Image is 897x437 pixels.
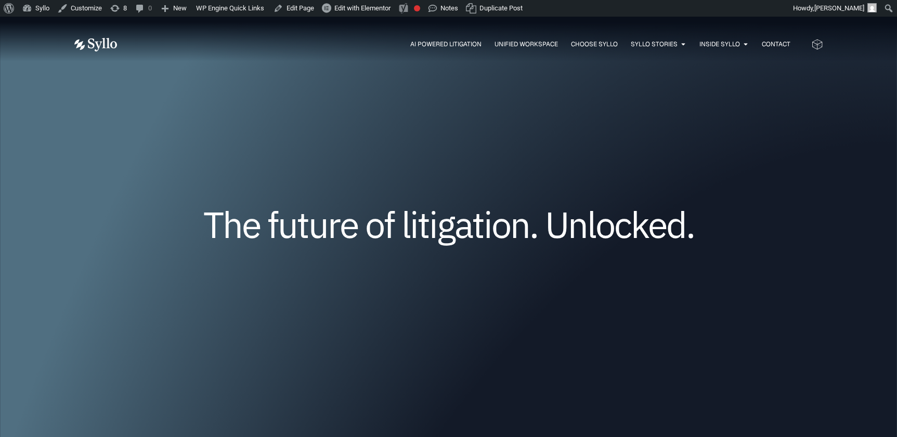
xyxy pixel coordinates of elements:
[814,4,864,12] span: [PERSON_NAME]
[631,39,678,49] a: Syllo Stories
[414,5,420,11] div: Focus keyphrase not set
[495,39,558,49] a: Unified Workspace
[138,39,790,49] div: Menu Toggle
[699,39,740,49] a: Inside Syllo
[138,39,790,49] nav: Menu
[762,39,790,49] a: Contact
[334,4,391,12] span: Edit with Elementor
[410,39,482,49] a: AI Powered Litigation
[74,38,117,51] img: Vector
[137,207,761,242] h1: The future of litigation. Unlocked.
[571,39,618,49] a: Choose Syllo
